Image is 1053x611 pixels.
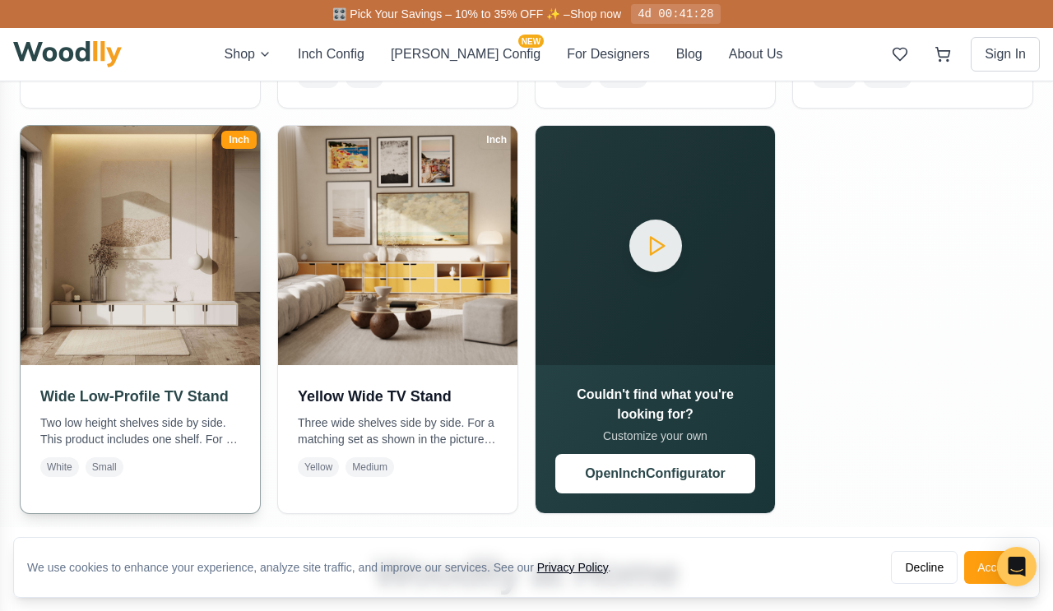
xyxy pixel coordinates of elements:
span: 🎛️ Pick Your Savings – 10% to 35% OFF ✨ – [332,7,569,21]
h3: Wide Low-Profile TV Stand [40,385,240,408]
h3: Couldn't find what you're looking for? [555,385,755,424]
p: Three wide shelves side by side. For a matching set as shown in the picture, design and purchase ... [298,414,498,447]
span: Yellow [298,457,339,477]
a: Privacy Policy [537,561,608,574]
h3: Yellow Wide TV Stand [298,385,498,408]
span: NEW [518,35,544,48]
button: [PERSON_NAME] ConfigNEW [391,44,540,64]
button: OpenInchConfigurator [555,454,755,493]
div: We use cookies to enhance your experience, analyze site traffic, and improve our services. See our . [27,559,624,576]
div: Open Intercom Messenger [997,547,1037,586]
button: Decline [891,551,958,584]
div: Inch [221,131,257,149]
div: 4d 00:41:28 [631,4,720,24]
img: Wide Low-Profile TV Stand [15,120,267,372]
img: Yellow Wide TV Stand [278,126,517,365]
span: Small [86,457,123,477]
img: Woodlly [13,41,122,67]
a: Shop now [570,7,621,21]
button: Accept [964,551,1026,584]
button: About Us [729,44,783,64]
button: Sign In [971,37,1040,72]
button: Inch Config [298,44,364,64]
p: Two low height shelves side by side. This product includes one shelf. For a matching set as shown... [40,414,240,447]
div: Inch [479,131,514,149]
button: Blog [676,44,703,64]
p: Customize your own [555,428,755,444]
span: White [40,457,79,477]
button: Shop [225,44,271,64]
span: Medium [346,457,394,477]
button: For Designers [567,44,649,64]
